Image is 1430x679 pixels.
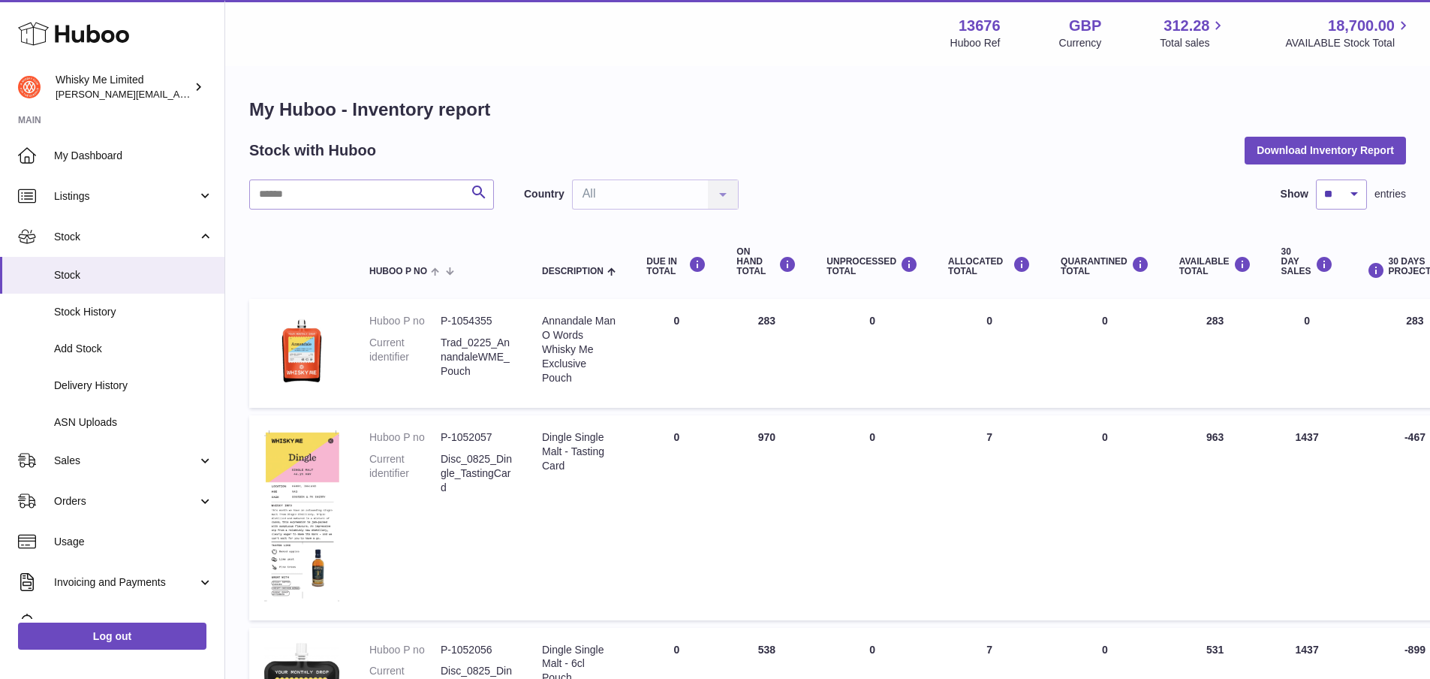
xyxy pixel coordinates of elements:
[811,415,933,620] td: 0
[56,88,301,100] span: [PERSON_NAME][EMAIL_ADDRESS][DOMAIN_NAME]
[441,643,512,657] dd: P-1052056
[1164,16,1209,36] span: 312.28
[1179,256,1251,276] div: AVAILABLE Total
[54,535,213,549] span: Usage
[948,256,1031,276] div: ALLOCATED Total
[441,314,512,328] dd: P-1054355
[1245,137,1406,164] button: Download Inventory Report
[369,643,441,657] dt: Huboo P no
[542,314,616,385] div: Annandale Man O Words Whisky Me Exclusive Pouch
[369,452,441,495] dt: Current identifier
[54,379,213,393] span: Delivery History
[54,575,197,590] span: Invoicing and Payments
[249,140,376,161] h2: Stock with Huboo
[542,267,604,276] span: Description
[1328,16,1395,36] span: 18,700.00
[1374,187,1406,201] span: entries
[1069,16,1101,36] strong: GBP
[264,430,339,602] img: product image
[18,623,206,650] a: Log out
[631,299,721,408] td: 0
[736,247,796,277] div: ON HAND Total
[1059,36,1102,50] div: Currency
[441,452,512,495] dd: Disc_0825_Dingle_TastingCard
[1102,644,1108,656] span: 0
[54,305,213,319] span: Stock History
[826,256,918,276] div: UNPROCESSED Total
[369,314,441,328] dt: Huboo P no
[1281,247,1333,277] div: 30 DAY SALES
[933,415,1046,620] td: 7
[631,415,721,620] td: 0
[1102,431,1108,443] span: 0
[721,299,811,408] td: 283
[249,98,1406,122] h1: My Huboo - Inventory report
[369,336,441,379] dt: Current identifier
[1266,299,1348,408] td: 0
[811,299,933,408] td: 0
[369,430,441,445] dt: Huboo P no
[18,76,41,98] img: frances@whiskyshop.com
[1285,16,1412,50] a: 18,700.00 AVAILABLE Stock Total
[721,415,811,620] td: 970
[1281,187,1308,201] label: Show
[646,256,706,276] div: DUE IN TOTAL
[54,189,197,204] span: Listings
[950,36,1001,50] div: Huboo Ref
[1160,16,1227,50] a: 312.28 Total sales
[54,616,213,630] span: Cases
[54,149,213,163] span: My Dashboard
[54,415,213,430] span: ASN Uploads
[369,267,427,276] span: Huboo P no
[933,299,1046,408] td: 0
[54,268,213,282] span: Stock
[1160,36,1227,50] span: Total sales
[524,187,564,201] label: Country
[56,73,191,101] div: Whisky Me Limited
[1061,256,1149,276] div: QUARANTINED Total
[1164,415,1266,620] td: 963
[1164,299,1266,408] td: 283
[54,494,197,508] span: Orders
[1285,36,1412,50] span: AVAILABLE Stock Total
[1266,415,1348,620] td: 1437
[1102,315,1108,327] span: 0
[54,342,213,356] span: Add Stock
[54,230,197,244] span: Stock
[441,336,512,379] dd: Trad_0225_AnnandaleWME_Pouch
[542,430,616,473] div: Dingle Single Malt - Tasting Card
[441,430,512,445] dd: P-1052057
[54,454,197,468] span: Sales
[264,314,339,389] img: product image
[959,16,1001,36] strong: 13676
